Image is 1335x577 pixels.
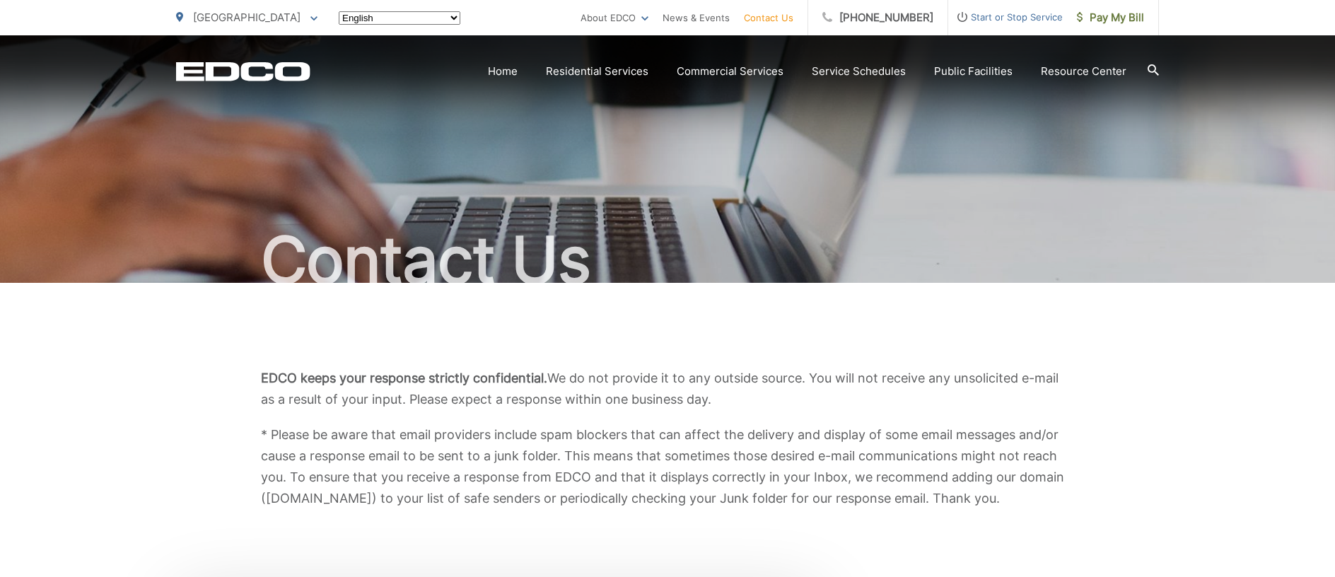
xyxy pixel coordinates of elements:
[812,63,906,80] a: Service Schedules
[193,11,301,24] span: [GEOGRAPHIC_DATA]
[261,368,1074,410] p: We do not provide it to any outside source. You will not receive any unsolicited e-mail as a resu...
[744,9,793,26] a: Contact Us
[581,9,648,26] a: About EDCO
[176,225,1159,296] h1: Contact Us
[261,424,1074,509] p: * Please be aware that email providers include spam blockers that can affect the delivery and dis...
[339,11,460,25] select: Select a language
[546,63,648,80] a: Residential Services
[934,63,1013,80] a: Public Facilities
[677,63,783,80] a: Commercial Services
[488,63,518,80] a: Home
[176,62,310,81] a: EDCD logo. Return to the homepage.
[663,9,730,26] a: News & Events
[1077,9,1144,26] span: Pay My Bill
[1041,63,1126,80] a: Resource Center
[261,371,547,385] b: EDCO keeps your response strictly confidential.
